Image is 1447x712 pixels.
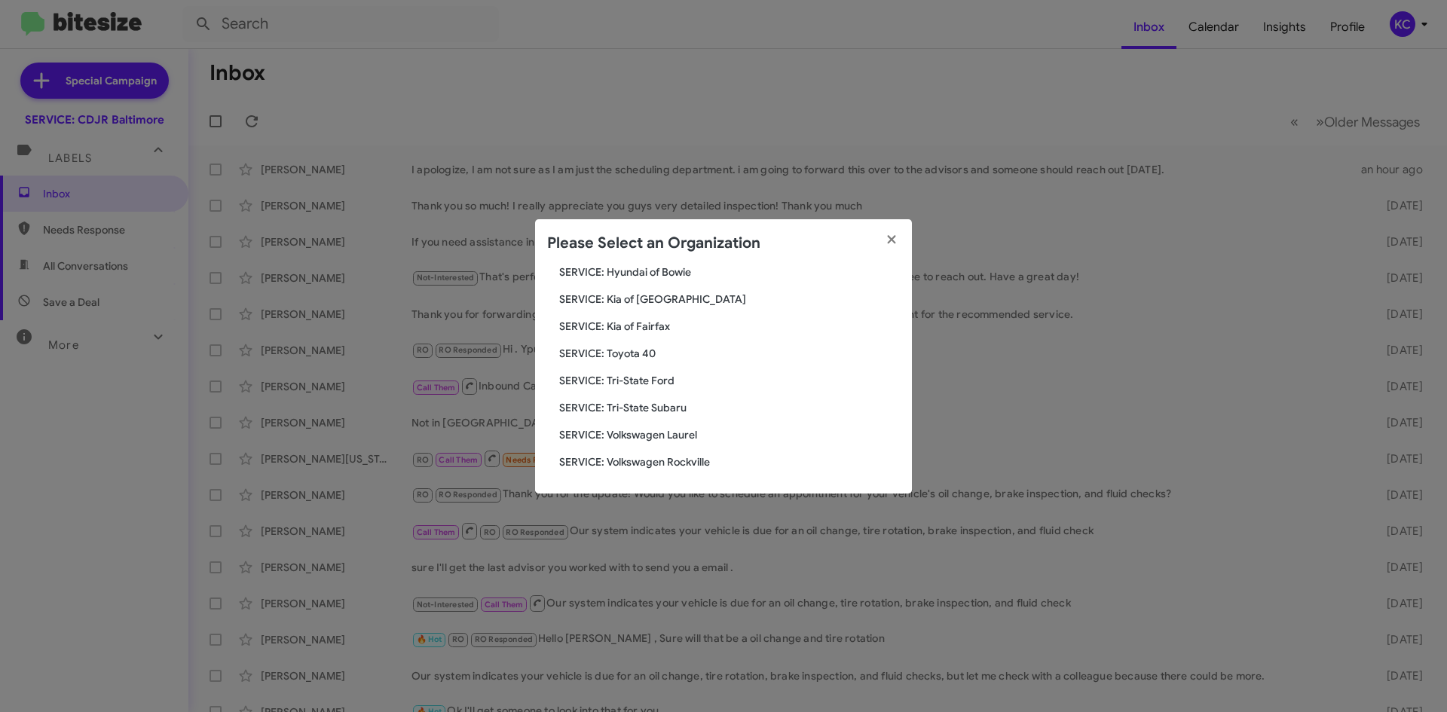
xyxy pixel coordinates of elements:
[559,346,900,361] span: SERVICE: Toyota 40
[559,427,900,442] span: SERVICE: Volkswagen Laurel
[559,319,900,334] span: SERVICE: Kia of Fairfax
[559,454,900,469] span: SERVICE: Volkswagen Rockville
[559,292,900,307] span: SERVICE: Kia of [GEOGRAPHIC_DATA]
[547,231,760,255] h2: Please Select an Organization
[559,373,900,388] span: SERVICE: Tri-State Ford
[559,400,900,415] span: SERVICE: Tri-State Subaru
[559,264,900,280] span: SERVICE: Hyundai of Bowie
